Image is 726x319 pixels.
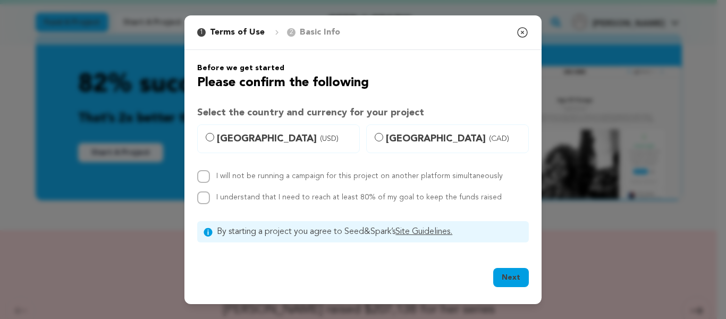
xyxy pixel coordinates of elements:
[217,131,353,146] span: [GEOGRAPHIC_DATA]
[386,131,522,146] span: [GEOGRAPHIC_DATA]
[489,133,509,144] span: (CAD)
[217,225,522,238] span: By starting a project you agree to Seed&Spark’s
[493,268,529,287] button: Next
[197,63,529,73] h6: Before we get started
[197,28,206,37] span: 1
[395,228,452,236] a: Site Guidelines.
[197,105,529,120] h3: Select the country and currency for your project
[320,133,339,144] span: (USD)
[210,26,265,39] p: Terms of Use
[287,28,296,37] span: 2
[216,172,503,180] label: I will not be running a campaign for this project on another platform simultaneously
[300,26,340,39] p: Basic Info
[197,73,529,93] h2: Please confirm the following
[216,194,502,201] label: I understand that I need to reach at least 80% of my goal to keep the funds raised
